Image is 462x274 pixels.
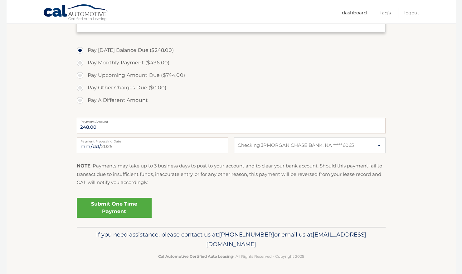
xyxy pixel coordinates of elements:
label: Pay [DATE] Balance Due ($248.00) [77,44,386,57]
input: Payment Date [77,137,228,153]
p: If you need assistance, please contact us at: or email us at [81,230,382,250]
label: Pay A Different Amount [77,94,386,107]
a: Cal Automotive [43,4,109,22]
strong: Cal Automotive Certified Auto Leasing [158,254,233,259]
a: Dashboard [342,7,367,18]
p: - All Rights Reserved - Copyright 2025 [81,253,382,260]
a: Submit One Time Payment [77,198,152,218]
a: FAQ's [380,7,391,18]
input: Payment Amount [77,118,386,133]
label: Pay Other Charges Due ($0.00) [77,82,386,94]
p: : Payments may take up to 3 business days to post to your account and to clear your bank account.... [77,162,386,187]
label: Payment Processing Date [77,137,228,142]
label: Pay Upcoming Amount Due ($744.00) [77,69,386,82]
strong: NOTE [77,163,90,169]
label: Pay Monthly Payment ($496.00) [77,57,386,69]
span: [PHONE_NUMBER] [219,231,274,238]
label: Payment Amount [77,118,386,123]
a: Logout [404,7,419,18]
